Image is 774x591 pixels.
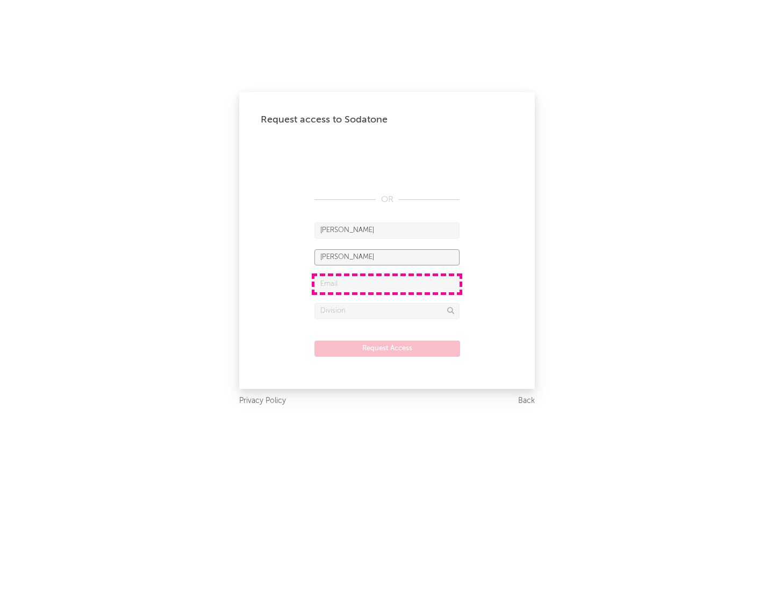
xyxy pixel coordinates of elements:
[314,249,460,265] input: Last Name
[314,276,460,292] input: Email
[239,394,286,408] a: Privacy Policy
[314,222,460,239] input: First Name
[314,193,460,206] div: OR
[518,394,535,408] a: Back
[314,303,460,319] input: Division
[261,113,513,126] div: Request access to Sodatone
[314,341,460,357] button: Request Access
